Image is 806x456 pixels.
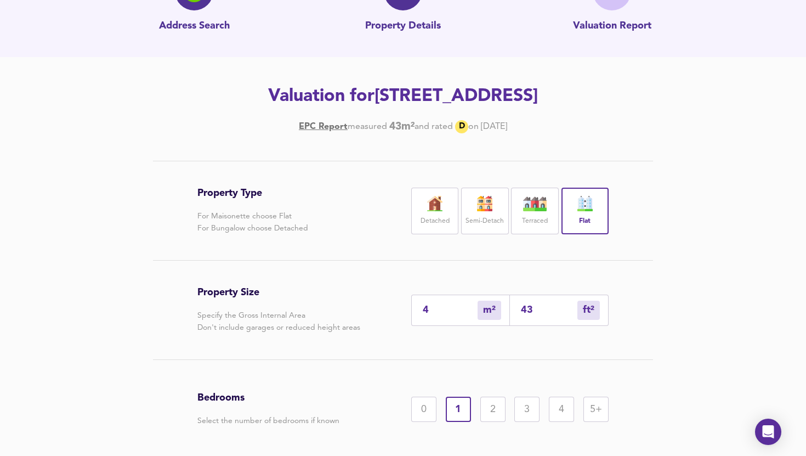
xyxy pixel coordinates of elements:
label: Flat [579,215,591,228]
div: Open Intercom Messenger [755,419,781,445]
b: 43 m² [389,121,415,133]
label: Semi-Detach [466,215,504,228]
div: measured [348,121,387,133]
h3: Property Type [197,187,308,199]
div: 1 [446,397,471,422]
label: Detached [421,215,450,228]
img: house-icon [471,196,498,211]
a: EPC Report [299,121,348,133]
div: 2 [480,397,506,422]
img: flat-icon [571,196,599,211]
h2: Valuation for [STREET_ADDRESS] [93,85,713,109]
p: Specify the Gross Internal Area Don't include garages or reduced height areas [197,309,360,334]
div: Terraced [511,188,558,234]
div: Semi-Detach [461,188,508,234]
div: m² [577,301,600,320]
div: on [468,121,479,133]
div: 3 [514,397,540,422]
input: Sqft [521,305,577,316]
img: house-icon [521,196,549,211]
p: Select the number of bedrooms if known [197,415,339,427]
input: Enter sqm [423,305,478,316]
h3: Property Size [197,286,360,299]
div: 4 [549,397,574,422]
label: Terraced [522,215,548,228]
p: Valuation Report [573,19,651,33]
div: [DATE] [299,120,507,133]
h3: Bedrooms [197,392,339,404]
div: D [455,120,468,133]
p: For Maisonette choose Flat For Bungalow choose Detached [197,210,308,234]
div: Flat [561,188,609,234]
div: Detached [411,188,458,234]
div: 0 [411,397,436,422]
div: 5+ [583,397,609,422]
p: Property Details [365,19,441,33]
div: and rated [415,121,453,133]
p: Address Search [159,19,230,33]
img: house-icon [421,196,449,211]
div: m² [478,301,501,320]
